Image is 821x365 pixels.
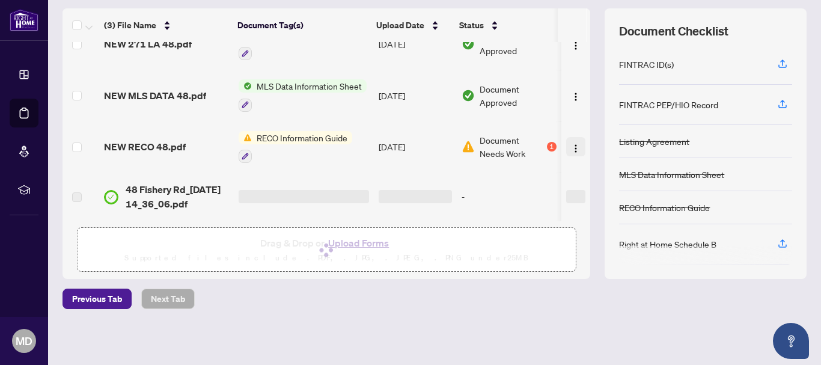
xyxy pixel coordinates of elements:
span: 48 Fishery Rd_[DATE] 14_36_06.pdf [126,182,229,211]
button: Logo [566,34,585,54]
button: Next Tab [141,289,195,309]
th: Document Tag(s) [233,8,371,42]
span: NEW MLS DATA 48.pdf [104,88,206,103]
img: Status Icon [239,131,252,144]
span: Previous Tab [72,289,122,308]
img: logo [10,9,38,31]
span: Status [459,19,484,32]
span: NEW RECO 48.pdf [104,140,186,154]
span: Document Needs Work [480,133,544,160]
img: Status Icon [239,79,252,93]
div: FINTRAC PEP/HIO Record [619,98,718,111]
span: Document Approved [480,82,556,109]
span: (3) File Name [104,19,156,32]
img: Logo [571,41,581,51]
img: Document Status [462,37,475,51]
img: Logo [571,144,581,153]
div: MLS Data Information Sheet [619,168,724,181]
button: Previous Tab [63,289,132,309]
button: Open asap [773,323,809,359]
div: 1 [547,142,557,152]
div: Right at Home Schedule B [619,238,716,251]
div: FINTRAC ID(s) [619,58,674,71]
button: Status IconMLS Data Information Sheet [239,79,367,112]
div: Listing Agreement [619,135,689,148]
button: Logo [566,86,585,105]
div: RECO Information Guide [619,201,710,214]
td: [DATE] [374,121,457,173]
span: NEW 271 LA 48.pdf [104,37,192,51]
span: Drag & Drop orUpload FormsSupported files include .PDF, .JPG, .JPEG, .PNG under25MB [78,228,575,272]
th: (3) File Name [99,8,233,42]
button: Logo [566,137,585,156]
span: Document Approved [480,31,556,57]
button: Status IconRECO Information Guide [239,131,352,164]
th: Upload Date [371,8,454,42]
img: Logo [571,92,581,102]
td: [DATE] [374,70,457,121]
img: Document Status [462,89,475,102]
span: RECO Information Guide [252,131,352,144]
span: Upload Date [376,19,424,32]
span: check [108,194,114,200]
span: MD [16,333,32,349]
span: Document Checklist [619,23,728,40]
img: Document Status [462,140,475,153]
span: MLS Data Information Sheet [252,79,367,93]
th: Status [454,8,558,42]
button: Status IconListing Agreement [239,28,332,60]
div: - [462,190,556,203]
td: [DATE] [374,18,457,70]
